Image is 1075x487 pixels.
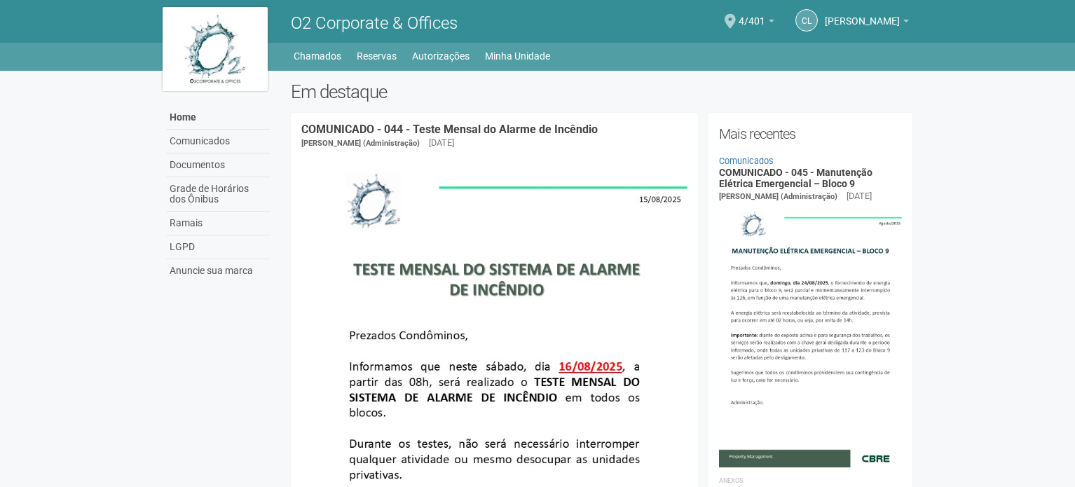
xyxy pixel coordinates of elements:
img: logo.jpg [163,7,268,91]
span: Claudia Luíza Soares de Castro [825,2,900,27]
div: [DATE] [429,137,454,149]
a: Minha Unidade [485,46,550,66]
a: 4/401 [739,18,774,29]
div: [DATE] [847,190,872,203]
a: [PERSON_NAME] [825,18,909,29]
a: Reservas [357,46,397,66]
a: Home [166,106,270,130]
h2: Mais recentes [719,123,902,144]
a: Documentos [166,153,270,177]
a: COMUNICADO - 044 - Teste Mensal do Alarme de Incêndio [301,123,598,136]
li: Anexos [719,474,902,487]
span: [PERSON_NAME] (Administração) [719,192,837,201]
span: O2 Corporate & Offices [291,13,458,33]
img: COMUNICADO%20-%20045%20-%20Manuten%C3%A7%C3%A3o%20El%C3%A9trica%20Emergencial%20%E2%80%93%20Bloco... [719,203,902,467]
h2: Em destaque [291,81,912,102]
a: Autorizações [412,46,470,66]
a: LGPD [166,235,270,259]
a: Ramais [166,212,270,235]
span: 4/401 [739,2,765,27]
a: COMUNICADO - 045 - Manutenção Elétrica Emergencial – Bloco 9 [719,167,872,188]
a: Comunicados [166,130,270,153]
a: Grade de Horários dos Ônibus [166,177,270,212]
a: Comunicados [719,156,774,166]
a: Anuncie sua marca [166,259,270,282]
span: [PERSON_NAME] (Administração) [301,139,420,148]
a: Chamados [294,46,341,66]
a: CL [795,9,818,32]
